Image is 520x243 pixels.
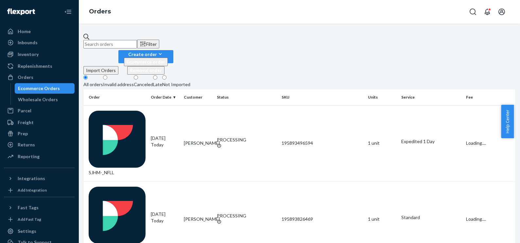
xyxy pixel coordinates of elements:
[18,153,40,160] div: Reporting
[4,26,75,37] a: Home
[4,202,75,213] button: Fast Tags
[18,204,39,211] div: Fast Tags
[89,111,146,176] div: SJHM-_NFLL
[137,40,159,48] button: Filter
[4,226,75,236] a: Settings
[401,138,461,145] p: Expedited 1 Day
[4,61,75,71] a: Replenishments
[18,228,36,234] div: Settings
[4,49,75,60] a: Inventory
[4,128,75,139] a: Prep
[18,119,34,126] div: Freight
[127,66,165,75] button: Removal order
[148,89,181,105] th: Order Date
[18,175,45,182] div: Integrations
[18,51,39,58] div: Inventory
[495,5,508,18] button: Open account menu
[118,50,173,63] button: Create orderEcommerce orderRemoval order
[83,75,88,80] input: All orders
[162,75,166,80] input: Not Imported
[365,89,398,105] th: Units
[18,216,41,222] div: Add Fast Tag
[4,173,75,184] button: Integrations
[18,107,31,114] div: Parcel
[151,141,179,148] p: Today
[151,135,179,148] div: [DATE]
[463,105,515,181] td: Loading....
[18,28,31,35] div: Home
[134,75,138,80] input: Canceled
[18,96,58,103] div: Wholesale Orders
[399,89,463,105] th: Service
[4,151,75,162] a: Reporting
[4,37,75,48] a: Inbounds
[162,81,190,88] div: Not Imported
[282,216,363,222] div: 195893826469
[61,5,75,18] button: Close Navigation
[103,81,134,88] div: Invalid address
[83,89,148,105] th: Order
[83,40,137,48] input: Search orders
[89,8,111,15] a: Orders
[365,105,398,181] td: 1 unit
[130,67,162,73] span: Removal order
[18,85,60,92] div: Ecommerce Orders
[501,105,514,138] button: Help Center
[84,2,116,21] ol: breadcrumbs
[7,9,35,15] img: Flexport logo
[217,137,276,143] div: PROCESSING
[124,58,168,66] button: Ecommerce order
[4,105,75,116] a: Parcel
[18,63,52,69] div: Replenishments
[83,81,103,88] div: All orders
[18,130,28,137] div: Prep
[15,94,75,105] a: Wholesale Orders
[83,66,118,75] button: Import Orders
[214,89,279,105] th: Status
[481,5,494,18] button: Open notifications
[282,140,363,146] div: 195893496594
[18,74,33,81] div: Orders
[151,217,179,224] p: Today
[103,75,107,80] input: Invalid address
[151,211,179,224] div: [DATE]
[15,83,75,94] a: Ecommerce Orders
[153,75,157,80] input: Late
[18,187,47,193] div: Add Integration
[401,214,461,221] p: Standard
[181,105,214,181] td: [PERSON_NAME]
[184,94,212,100] div: Customer
[18,39,38,46] div: Inbounds
[4,215,75,223] a: Add Fast Tag
[4,72,75,83] a: Orders
[140,41,157,47] div: Filter
[463,89,515,105] th: Fee
[217,213,276,219] div: PROCESSING
[4,140,75,150] a: Returns
[4,186,75,194] a: Add Integration
[466,5,479,18] button: Open Search Box
[153,81,162,88] div: Late
[18,141,35,148] div: Returns
[134,81,153,88] div: Canceled
[127,59,165,65] span: Ecommerce order
[4,117,75,128] a: Freight
[124,51,168,58] div: Create order
[279,89,365,105] th: SKU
